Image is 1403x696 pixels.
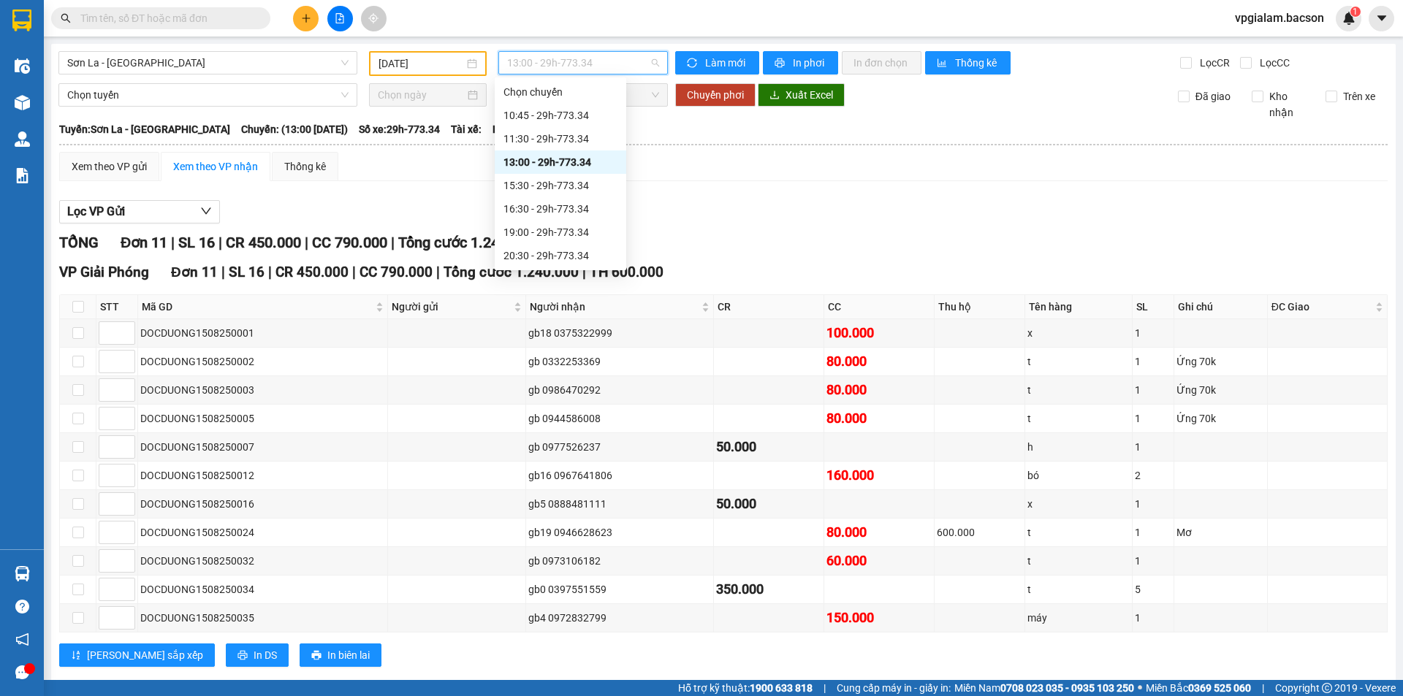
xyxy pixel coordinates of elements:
span: ĐC Giao [1271,299,1372,315]
span: Xuất Excel [786,87,833,103]
div: 1 [1135,496,1171,512]
span: copyright [1322,683,1332,693]
img: warehouse-icon [15,131,30,147]
button: sort-ascending[PERSON_NAME] sắp xếp [59,643,215,667]
span: plus [301,13,311,23]
span: notification [15,632,29,646]
span: TH 600.000 [590,264,664,280]
div: 1 [1135,410,1171,427]
span: CR 450.000 [275,264,349,280]
div: 350.000 [716,579,821,600]
div: 160.000 [826,465,932,486]
span: VP Giải Phóng [59,264,149,280]
button: syncLàm mới [675,51,759,74]
div: 600.000 [937,524,1022,540]
button: plus [293,6,319,31]
td: DOCDUONG1508250002 [138,348,388,376]
div: 1 [1135,439,1171,455]
td: DOCDUONG1508250035 [138,604,388,632]
img: logo-vxr [12,9,31,31]
div: 1 [1135,325,1171,341]
div: gb18 0375322999 [528,325,710,341]
div: 5 [1135,581,1171,597]
strong: 1900 633 818 [750,682,813,694]
span: Kho nhận [1263,88,1315,121]
span: 1 [1353,7,1358,17]
div: 11:30 - 29h-773.34 [503,131,617,147]
div: DOCDUONG1508250034 [140,581,385,597]
span: TỔNG [59,234,99,251]
div: 15:30 - 29h-773.34 [503,177,617,194]
span: Mã GD [142,299,373,315]
div: Xem theo VP nhận [173,158,258,175]
span: Tài xế: [451,121,482,137]
span: Chuyến: (13:00 [DATE]) [241,121,348,137]
span: Tổng cước 1.240.000 [444,264,579,280]
span: printer [311,650,322,662]
span: [PERSON_NAME] sắp xếp [87,647,203,663]
td: DOCDUONG1508250034 [138,575,388,604]
div: t [1027,382,1130,398]
span: file-add [335,13,345,23]
div: DOCDUONG1508250002 [140,353,385,370]
span: | [171,234,175,251]
input: Tìm tên, số ĐT hoặc mã đơn [80,10,253,26]
div: 1 [1135,553,1171,569]
span: Tổng cước 1.240.000 [398,234,536,251]
sup: 1 [1350,7,1361,17]
span: In phơi [793,55,826,71]
div: Thống kê [284,158,326,175]
div: 100.000 [826,323,932,343]
div: Chọn chuyến [495,80,626,104]
span: Đơn 11 [171,264,218,280]
span: Đã giao [1190,88,1236,104]
div: gb 0977526237 [528,439,710,455]
div: máy [1027,610,1130,626]
div: DOCDUONG1508250012 [140,467,385,483]
div: 60.000 [826,551,932,571]
div: DOCDUONG1508250016 [140,496,385,512]
div: DOCDUONG1508250001 [140,325,385,341]
button: aim [361,6,387,31]
div: 20:30 - 29h-773.34 [503,248,617,264]
div: t [1027,524,1130,540]
span: sync [687,58,699,69]
span: search [61,13,71,23]
span: printer [237,650,248,662]
div: gb16 0967641806 [528,467,710,483]
div: Ứng 70k [1176,353,1265,370]
span: Lọc VP Gửi [67,202,125,221]
div: Ứng 70k [1176,410,1265,427]
div: gb5 0888481111 [528,496,710,512]
span: | [1262,680,1264,696]
span: Miền Nam [954,680,1134,696]
td: DOCDUONG1508250016 [138,490,388,519]
button: downloadXuất Excel [758,83,845,107]
div: 1 [1135,524,1171,540]
div: Xem theo VP gửi [72,158,147,175]
span: In biên lai [327,647,370,663]
strong: 0708 023 035 - 0935 103 250 [1000,682,1134,694]
span: question-circle [15,600,29,613]
span: vpgialam.bacson [1223,9,1336,27]
td: DOCDUONG1508250032 [138,547,388,575]
span: printer [775,58,787,69]
div: gb4 0972832799 [528,610,710,626]
span: 13:00 - 29h-773.34 [507,52,659,74]
div: 150.000 [826,608,932,628]
span: Cung cấp máy in - giấy in: [837,680,951,696]
div: 1 [1135,353,1171,370]
div: Mơ [1176,524,1265,540]
span: Làm mới [705,55,748,71]
img: warehouse-icon [15,95,30,110]
div: 50.000 [716,437,821,457]
div: DOCDUONG1508250005 [140,410,385,427]
span: bar-chart [937,58,949,69]
td: DOCDUONG1508250007 [138,433,388,462]
span: | [352,264,356,280]
div: 16:30 - 29h-773.34 [503,201,617,217]
span: download [769,90,780,102]
span: CC 790.000 [312,234,387,251]
td: DOCDUONG1508250001 [138,319,388,348]
button: Lọc VP Gửi [59,200,220,223]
